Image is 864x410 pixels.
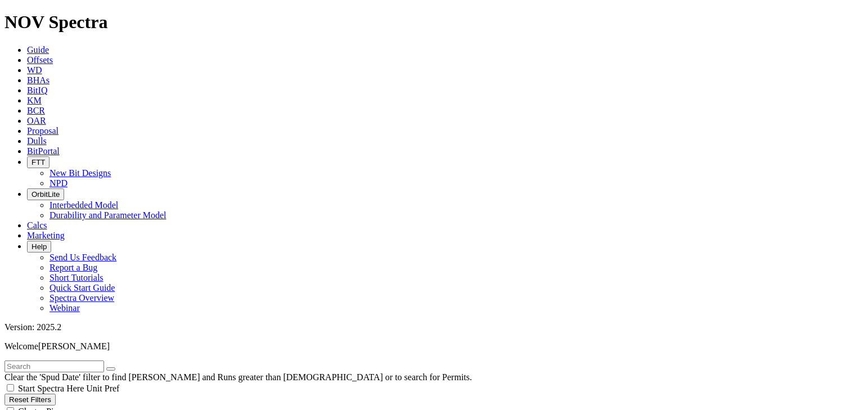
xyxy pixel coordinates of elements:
button: Reset Filters [4,394,56,406]
a: Webinar [49,303,80,313]
a: Marketing [27,231,65,240]
button: Help [27,241,51,253]
a: Send Us Feedback [49,253,116,262]
p: Welcome [4,341,859,352]
span: Unit Pref [86,384,119,393]
span: OrbitLite [31,190,60,199]
a: NPD [49,178,67,188]
span: [PERSON_NAME] [38,341,110,351]
a: New Bit Designs [49,168,111,178]
span: Help [31,242,47,251]
a: Guide [27,45,49,55]
a: BHAs [27,75,49,85]
a: Interbedded Model [49,200,118,210]
a: Offsets [27,55,53,65]
button: FTT [27,156,49,168]
a: Dulls [27,136,47,146]
a: Calcs [27,220,47,230]
a: Spectra Overview [49,293,114,303]
span: Start Spectra Here [18,384,84,393]
span: Clear the 'Spud Date' filter to find [PERSON_NAME] and Runs greater than [DEMOGRAPHIC_DATA] or to... [4,372,472,382]
a: BitPortal [27,146,60,156]
span: FTT [31,158,45,166]
a: Short Tutorials [49,273,103,282]
input: Start Spectra Here [7,384,14,391]
a: Durability and Parameter Model [49,210,166,220]
a: BitIQ [27,85,47,95]
a: WD [27,65,42,75]
a: Proposal [27,126,58,136]
a: Quick Start Guide [49,283,115,292]
a: BCR [27,106,45,115]
a: KM [27,96,42,105]
button: OrbitLite [27,188,64,200]
input: Search [4,361,104,372]
a: Report a Bug [49,263,97,272]
h1: NOV Spectra [4,12,859,33]
div: Version: 2025.2 [4,322,859,332]
a: OAR [27,116,46,125]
